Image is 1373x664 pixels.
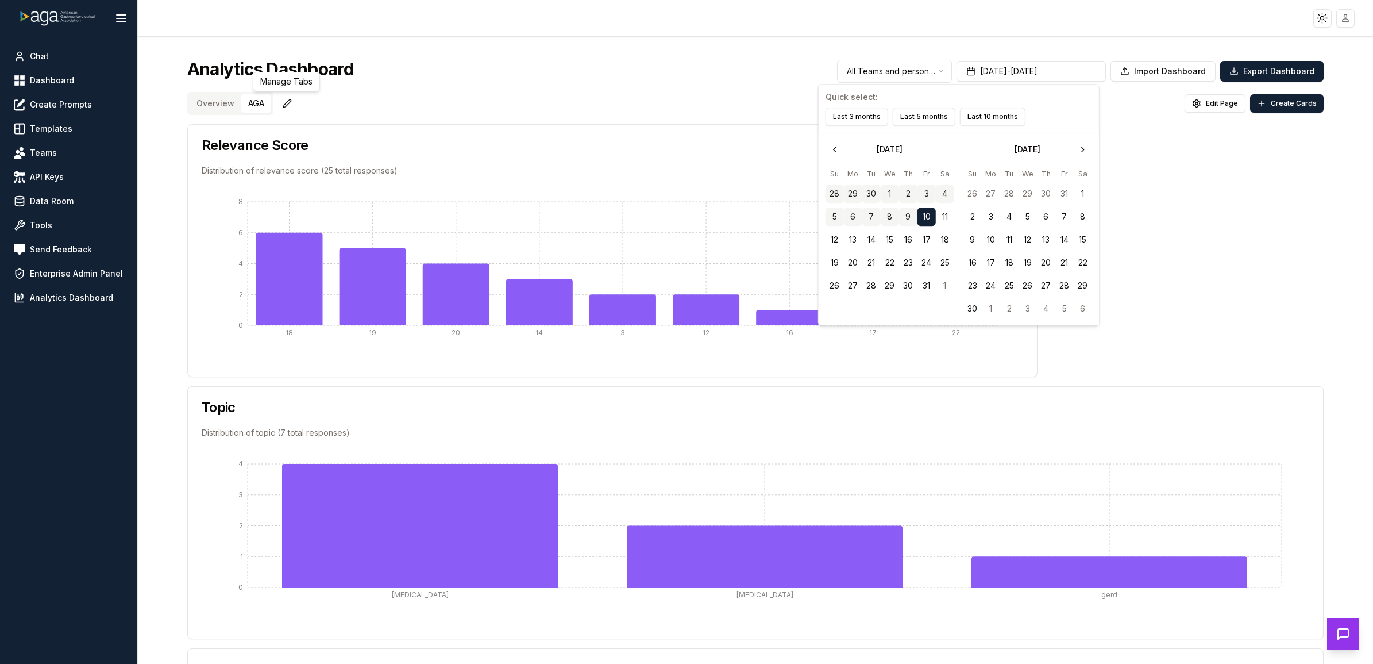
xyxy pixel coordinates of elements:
button: Wednesday, November 5th, 2025 [1019,208,1037,226]
tspan: 19 [369,328,376,337]
th: Friday [1055,168,1074,180]
button: Wednesday, October 8th, 2025, selected [881,208,899,226]
th: Saturday [936,168,954,180]
button: Create Cards [1250,94,1324,113]
button: Saturday, October 25th, 2025 [936,254,954,272]
button: Last 3 months [826,108,888,126]
button: Wednesday, October 29th, 2025 [881,277,899,295]
button: Friday, October 3rd, 2025, selected [917,185,936,203]
tspan: 3 [238,490,243,499]
a: API Keys [9,167,128,187]
button: Friday, November 7th, 2025 [1055,208,1074,226]
a: Create Prompts [9,94,128,115]
span: Enterprise Admin Panel [30,268,123,279]
tspan: 2 [239,290,243,299]
button: Friday, October 24th, 2025 [917,254,936,272]
span: Create Prompts [30,99,92,110]
button: Sunday, October 5th, 2025, selected [826,208,844,226]
a: Enterprise Admin Panel [9,263,128,284]
th: Thursday [1037,168,1055,180]
span: Create Cards [1271,99,1317,108]
button: Go to the Next Month [1074,140,1092,159]
button: Friday, October 17th, 2025 [917,231,936,249]
button: Import Dashboard [1110,61,1216,82]
tspan: 12 [703,328,709,337]
button: Wednesday, December 3rd, 2025 [1019,300,1037,318]
button: Edit Page [1185,94,1245,113]
tspan: 14 [535,328,543,337]
button: Tuesday, October 14th, 2025 [862,231,881,249]
button: Thursday, October 9th, 2025, selected [899,208,917,226]
a: Teams [9,143,128,163]
button: Saturday, November 1st, 2025 [1074,185,1092,203]
button: Saturday, November 8th, 2025 [1074,208,1092,226]
tspan: 4 [238,259,243,268]
button: Thursday, October 23rd, 2025 [899,254,917,272]
button: Wednesday, October 29th, 2025 [1019,185,1037,203]
button: Saturday, November 29th, 2025 [1074,277,1092,295]
a: Send Feedback [9,239,128,260]
button: Friday, November 21st, 2025 [1055,254,1074,272]
button: Monday, November 3rd, 2025 [982,208,1000,226]
a: Chat [9,46,128,67]
button: Sunday, October 19th, 2025 [826,254,844,272]
button: Monday, October 6th, 2025, selected [844,208,862,226]
button: Saturday, November 22nd, 2025 [1074,254,1092,272]
span: Analytics Dashboard [30,292,113,304]
button: Wednesday, October 22nd, 2025 [881,254,899,272]
th: Tuesday [1000,168,1019,180]
span: Edit Page [1206,99,1238,108]
p: Distribution of relevance score (25 total responses) [202,165,1023,176]
button: Tuesday, October 21st, 2025 [862,254,881,272]
span: Tools [30,220,52,231]
button: Thursday, October 30th, 2025 [899,277,917,295]
a: Data Room [9,191,128,212]
button: Thursday, October 30th, 2025 [1037,185,1055,203]
th: Sunday [826,168,844,180]
button: Thursday, November 27th, 2025 [1037,277,1055,295]
button: Thursday, October 16th, 2025 [899,231,917,249]
button: Wednesday, November 26th, 2025 [1019,277,1037,295]
img: feedback [14,244,25,255]
span: Dashboard [30,75,74,86]
th: Tuesday [862,168,881,180]
button: Thursday, October 2nd, 2025, selected [899,185,917,203]
tspan: 22 [952,328,960,337]
button: Wednesday, October 1st, 2025, selected [881,185,899,203]
table: November 2025 [963,168,1092,318]
tspan: 20 [452,328,460,337]
button: Friday, November 14th, 2025 [1055,231,1074,249]
th: Monday [982,168,1000,180]
th: Saturday [1074,168,1092,180]
span: Quick select: [826,91,878,103]
button: Overview [190,94,241,113]
h3: Topic [202,401,1310,414]
button: Monday, November 17th, 2025 [982,254,1000,272]
button: Sunday, November 16th, 2025 [963,254,982,272]
span: Templates [30,123,72,135]
button: Friday, October 31st, 2025 [917,277,936,295]
button: Go to the Previous Month [826,140,844,159]
button: Monday, December 1st, 2025 [982,300,1000,318]
button: Tuesday, November 4th, 2025 [1000,208,1019,226]
span: Data Room [30,195,74,207]
button: Tuesday, October 28th, 2025 [1000,185,1019,203]
button: Monday, October 27th, 2025 [982,185,1000,203]
th: Friday [917,168,936,180]
span: Teams [30,147,57,159]
button: Saturday, December 6th, 2025 [1074,300,1092,318]
tspan: 1 [240,552,243,561]
a: Dashboard [9,70,128,91]
button: Today, Friday, October 10th, 2025, selected [917,208,936,226]
button: Monday, October 27th, 2025 [844,277,862,295]
th: Wednesday [1019,168,1037,180]
tspan: [MEDICAL_DATA] [736,590,793,599]
button: Thursday, November 20th, 2025 [1037,254,1055,272]
button: Monday, September 29th, 2025, selected [844,185,862,203]
a: Templates [9,118,128,139]
tspan: 18 [286,328,293,337]
tspan: 0 [238,321,243,329]
button: Monday, October 13th, 2025 [844,231,862,249]
button: Sunday, November 2nd, 2025 [963,208,982,226]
